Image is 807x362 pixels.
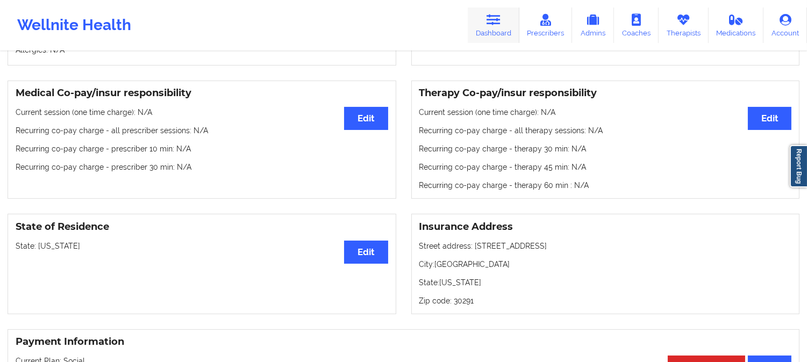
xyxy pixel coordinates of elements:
[419,259,792,270] p: City: [GEOGRAPHIC_DATA]
[659,8,709,43] a: Therapists
[16,336,791,348] h3: Payment Information
[419,221,792,233] h3: Insurance Address
[419,180,792,191] p: Recurring co-pay charge - therapy 60 min : N/A
[614,8,659,43] a: Coaches
[468,8,519,43] a: Dashboard
[419,107,792,118] p: Current session (one time charge): N/A
[572,8,614,43] a: Admins
[16,125,388,136] p: Recurring co-pay charge - all prescriber sessions : N/A
[344,241,388,264] button: Edit
[419,241,792,251] p: Street address: [STREET_ADDRESS]
[419,125,792,136] p: Recurring co-pay charge - all therapy sessions : N/A
[16,241,388,251] p: State: [US_STATE]
[519,8,573,43] a: Prescribers
[419,87,792,99] h3: Therapy Co-pay/insur responsibility
[419,295,792,306] p: Zip code: 30291
[419,162,792,172] p: Recurring co-pay charge - therapy 45 min : N/A
[16,87,388,99] h3: Medical Co-pay/insur responsibility
[790,145,807,187] a: Report Bug
[419,143,792,154] p: Recurring co-pay charge - therapy 30 min : N/A
[344,107,388,130] button: Edit
[16,162,388,172] p: Recurring co-pay charge - prescriber 30 min : N/A
[16,221,388,233] h3: State of Residence
[763,8,807,43] a: Account
[709,8,764,43] a: Medications
[419,277,792,288] p: State: [US_STATE]
[748,107,791,130] button: Edit
[16,107,388,118] p: Current session (one time charge): N/A
[16,143,388,154] p: Recurring co-pay charge - prescriber 10 min : N/A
